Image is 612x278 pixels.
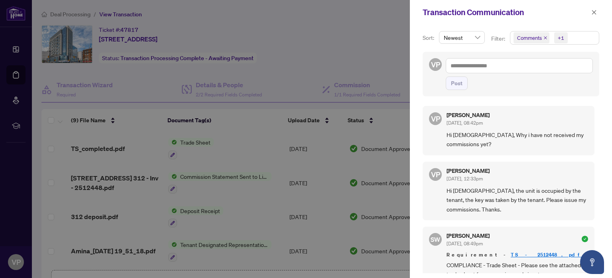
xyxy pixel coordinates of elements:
button: Open asap [580,250,604,274]
span: Requirement - [447,251,588,259]
a: TS - 2512448.pdf [511,251,584,258]
span: VP [431,59,440,70]
p: Filter: [491,34,506,43]
span: close [591,10,597,15]
div: +1 [558,34,564,42]
span: Newest [444,31,480,43]
span: Comments [514,32,549,43]
span: Hi [DEMOGRAPHIC_DATA], Why i have not received my commissions yet? [447,130,588,149]
div: Transaction Communication [423,6,589,18]
button: Post [446,76,468,90]
span: SW [431,234,441,244]
h5: [PERSON_NAME] [447,168,490,174]
span: VP [431,113,440,124]
span: [DATE], 08:49pm [447,241,483,247]
h5: [PERSON_NAME] [447,233,490,239]
span: check-circle [582,236,588,242]
span: Hi [DEMOGRAPHIC_DATA], the unit is occupied by the tenant, the key was taken by the tenant. Pleas... [447,186,588,214]
span: Comments [517,34,542,42]
h5: [PERSON_NAME] [447,112,490,118]
span: close [543,36,547,40]
span: [DATE], 12:33pm [447,176,483,182]
span: [DATE], 08:42pm [447,120,483,126]
span: VP [431,169,440,180]
p: Sort: [423,33,436,42]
